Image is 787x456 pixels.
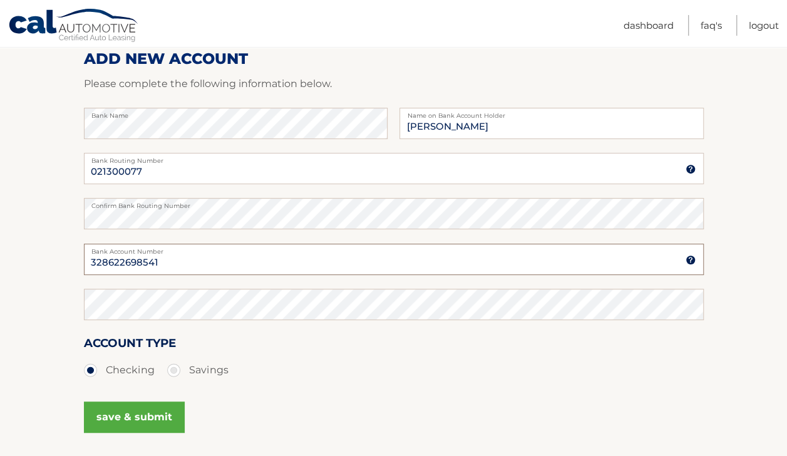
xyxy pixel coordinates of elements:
[84,198,704,208] label: Confirm Bank Routing Number
[167,358,229,383] label: Savings
[686,164,696,174] img: tooltip.svg
[686,255,696,265] img: tooltip.svg
[701,15,722,36] a: FAQ's
[84,75,704,93] p: Please complete the following information below.
[8,8,140,44] a: Cal Automotive
[399,108,703,139] input: Name on Account (Account Holder Name)
[84,108,388,118] label: Bank Name
[624,15,674,36] a: Dashboard
[84,49,704,68] h2: ADD NEW ACCOUNT
[399,108,703,118] label: Name on Bank Account Holder
[84,153,704,163] label: Bank Routing Number
[749,15,779,36] a: Logout
[84,358,155,383] label: Checking
[84,153,704,184] input: Bank Routing Number
[84,402,185,433] button: save & submit
[84,244,704,254] label: Bank Account Number
[84,244,704,275] input: Bank Account Number
[84,334,176,357] label: Account Type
